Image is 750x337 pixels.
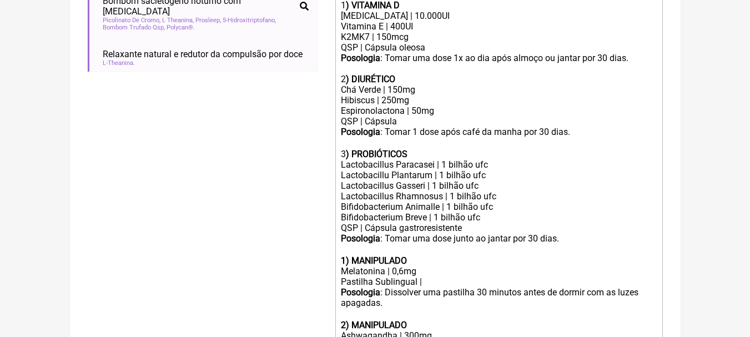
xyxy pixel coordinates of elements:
[346,149,407,159] strong: ) PROBIÓTICOS
[103,24,165,31] span: Bombom Trufado Qsp
[341,84,656,95] div: Chá Verde | 150mg
[341,287,656,320] div: : Dissolver uma pastilha 30 minutos antes de dormir com as luzes apagadas. ㅤ
[341,202,656,212] div: Bifidobacterium Animalle | 1 bilhão ufc
[341,159,656,170] div: Lactobacillus Paracasei | 1 bilhão ufc
[341,149,656,159] div: 3
[341,255,407,266] strong: 1) MANIPULADO
[341,233,380,244] strong: Posologia
[341,180,656,191] div: Lactobacillus Gasseri | 1 bilhão ufc
[195,17,221,24] span: Prosleep
[341,127,656,149] div: : Tomar 1 dose após café da manha por 30 dias.ㅤ
[341,11,656,32] div: [MEDICAL_DATA] | 10.000UI Vitamina E | 400UI
[341,233,656,255] div: : Tomar uma dose junto ao jantar por 30 dias.ㅤ
[341,95,656,116] div: Hibiscus | 250mg Espironolactona | 50mg
[341,266,656,276] div: Melatonina | 0,6mg
[341,287,380,298] strong: Posologia
[162,17,194,24] span: L Theanina
[341,170,656,180] div: Lactobacillu Plantarum | 1 bilhão ufc
[341,32,656,42] div: K2MK7 | 150mcg
[341,53,656,84] div: : Tomar uma dose 1x ao dia após almoço ou jantar por 30 dias. 2
[341,191,656,202] div: Lactobacillus Rhamnosus | 1 bilhão ufc
[341,42,656,53] div: QSP | Cápsula oleosa
[341,320,407,330] strong: 2) MANIPULADO
[167,24,195,31] span: Polycan®
[341,276,656,287] div: Pastilha Sublingual |
[341,212,656,233] div: Bifidobacterium Breve | 1 bilhão ufc QSP | Cápsula gastroresistente
[103,17,160,24] span: Picolinato De Cromo
[103,49,303,59] span: Relaxante natural e redutor da compulsão por doce
[341,116,656,127] div: QSP | Cápsula
[341,53,380,63] strong: Posologia
[341,127,380,137] strong: Posologia
[346,74,395,84] strong: ) DIURÉTICO
[223,17,276,24] span: 5-Hidroxitriptofano
[103,59,135,67] span: L-Theanina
